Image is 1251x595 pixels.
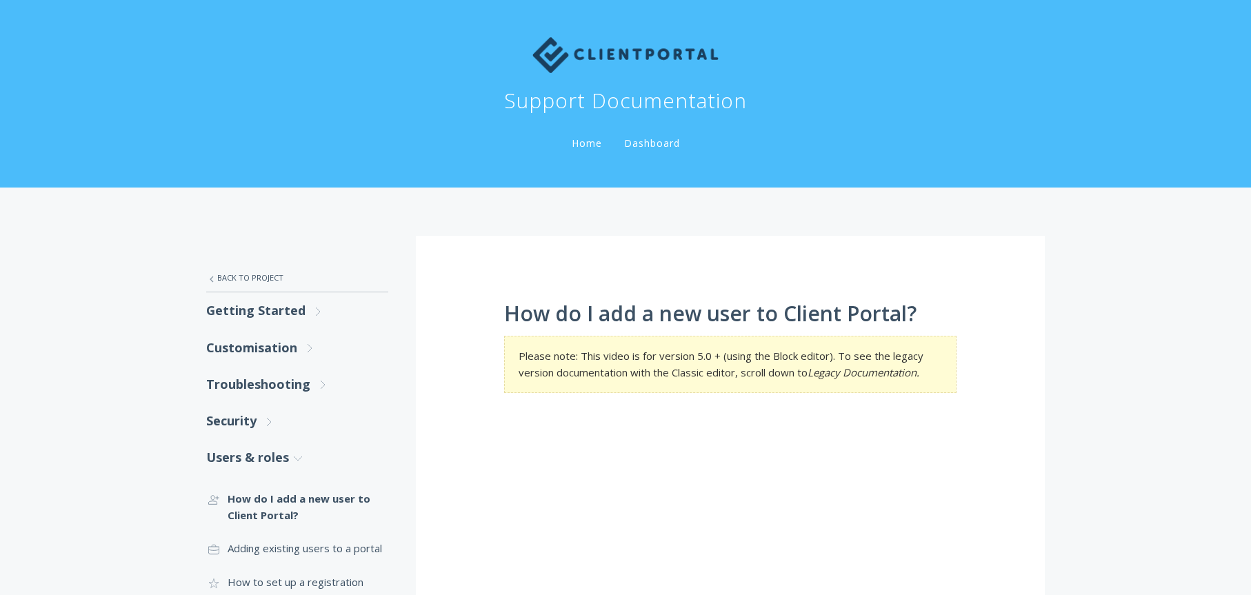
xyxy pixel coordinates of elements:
a: Troubleshooting [206,366,388,403]
a: Getting Started [206,292,388,329]
h1: Support Documentation [504,87,747,114]
a: How do I add a new user to Client Portal? [206,482,388,532]
a: Security [206,403,388,439]
a: Home [569,137,605,150]
a: Adding existing users to a portal [206,532,388,565]
a: Back to Project [206,263,388,292]
h1: How do I add a new user to Client Portal? [504,302,957,325]
a: Users & roles [206,439,388,476]
section: Please note: This video is for version 5.0 + (using the Block editor). To see the legacy version ... [504,336,957,393]
em: Legacy Documentation. [808,365,919,379]
a: Customisation [206,330,388,366]
a: Dashboard [621,137,683,150]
